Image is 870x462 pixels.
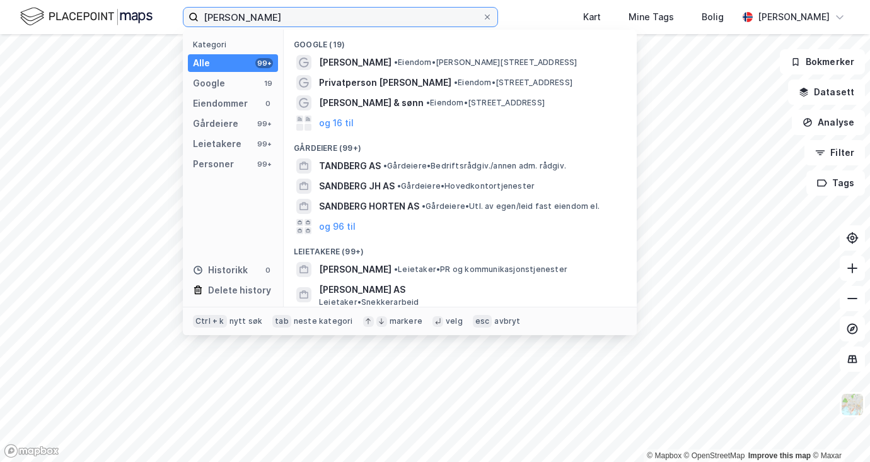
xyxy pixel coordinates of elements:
[319,179,395,194] span: SANDBERG JH AS
[319,55,391,70] span: [PERSON_NAME]
[319,199,419,214] span: SANDBERG HORTEN AS
[255,159,273,169] div: 99+
[422,201,426,211] span: •
[193,263,248,278] div: Historikk
[702,9,724,25] div: Bolig
[255,119,273,129] div: 99+
[284,30,637,52] div: Google (19)
[272,315,291,328] div: tab
[383,161,566,171] span: Gårdeiere • Bedriftsrådgiv./annen adm. rådgiv.
[684,451,745,460] a: OpenStreetMap
[583,9,601,25] div: Kart
[319,115,354,131] button: og 16 til
[208,283,271,298] div: Delete history
[193,157,234,172] div: Personer
[284,133,637,156] div: Gårdeiere (99+)
[840,393,864,417] img: Z
[758,9,830,25] div: [PERSON_NAME]
[319,262,391,277] span: [PERSON_NAME]
[394,57,398,67] span: •
[4,444,59,458] a: Mapbox homepage
[193,96,248,111] div: Eiendommer
[199,8,482,27] input: Søk på adresse, matrikkel, gårdeiere, leietakere eller personer
[446,316,463,326] div: velg
[390,316,422,326] div: markere
[319,297,419,307] span: Leietaker • Snekkerarbeid
[494,316,520,326] div: avbryt
[193,76,225,91] div: Google
[629,9,674,25] div: Mine Tags
[319,219,356,234] button: og 96 til
[319,158,381,174] span: TANDBERG AS
[397,181,401,191] span: •
[193,136,241,151] div: Leietakere
[255,58,273,68] div: 99+
[263,98,273,109] div: 0
[807,401,870,462] iframe: Chat Widget
[229,316,263,326] div: nytt søk
[394,264,398,274] span: •
[804,140,865,165] button: Filter
[255,139,273,149] div: 99+
[319,95,424,110] span: [PERSON_NAME] & sønn
[294,316,353,326] div: neste kategori
[788,80,865,105] button: Datasett
[394,264,567,275] span: Leietaker • PR og kommunikasjonstjenester
[792,110,865,135] button: Analyse
[454,78,458,87] span: •
[426,98,430,107] span: •
[193,56,210,71] div: Alle
[20,6,153,28] img: logo.f888ab2527a4732fd821a326f86c7f29.svg
[806,170,865,196] button: Tags
[473,315,492,328] div: esc
[263,265,273,275] div: 0
[263,78,273,88] div: 19
[426,98,545,108] span: Eiendom • [STREET_ADDRESS]
[319,282,622,297] span: [PERSON_NAME] AS
[394,57,577,68] span: Eiendom • [PERSON_NAME][STREET_ADDRESS]
[284,237,637,259] div: Leietakere (99+)
[780,49,865,74] button: Bokmerker
[397,181,535,191] span: Gårdeiere • Hovedkontortjenester
[383,161,387,170] span: •
[193,315,227,328] div: Ctrl + k
[454,78,572,88] span: Eiendom • [STREET_ADDRESS]
[193,40,278,49] div: Kategori
[193,116,238,131] div: Gårdeiere
[647,451,681,460] a: Mapbox
[319,75,451,90] span: Privatperson [PERSON_NAME]
[748,451,811,460] a: Improve this map
[422,201,600,211] span: Gårdeiere • Utl. av egen/leid fast eiendom el.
